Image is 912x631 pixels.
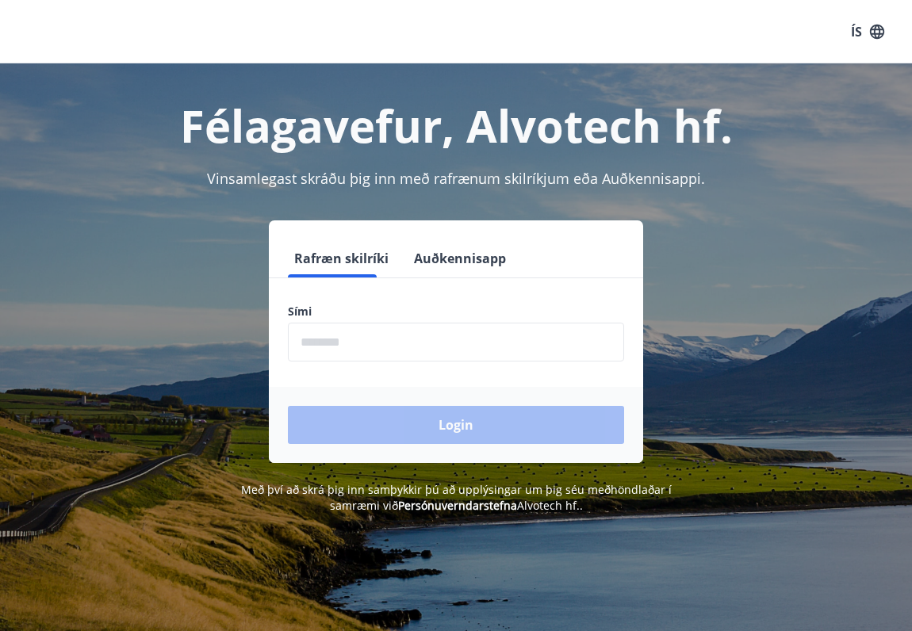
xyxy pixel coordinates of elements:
button: Auðkennisapp [408,239,512,277]
a: Persónuverndarstefna [398,498,517,513]
h1: Félagavefur, Alvotech hf. [19,95,893,155]
span: Með því að skrá þig inn samþykkir þú að upplýsingar um þig séu meðhöndlaðar í samræmi við Alvotec... [241,482,672,513]
button: ÍS [842,17,893,46]
span: Vinsamlegast skráðu þig inn með rafrænum skilríkjum eða Auðkennisappi. [207,169,705,188]
button: Rafræn skilríki [288,239,395,277]
label: Sími [288,304,624,319]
